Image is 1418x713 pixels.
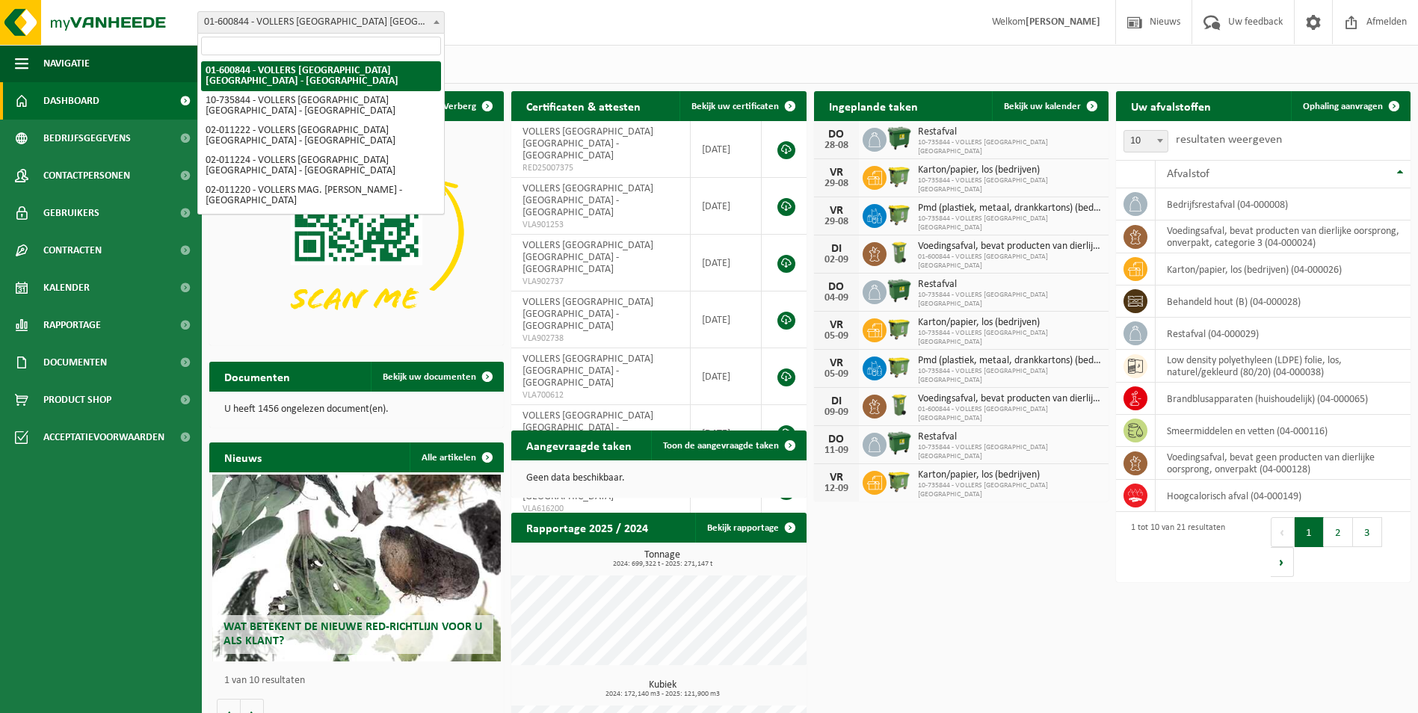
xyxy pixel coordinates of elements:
span: VOLLERS [GEOGRAPHIC_DATA] [GEOGRAPHIC_DATA] - [GEOGRAPHIC_DATA] [522,297,653,332]
span: 01-600844 - VOLLERS BELGIUM NV - ANTWERPEN [197,11,445,34]
h2: Rapportage 2025 / 2024 [511,513,663,542]
h2: Uw afvalstoffen [1116,91,1226,120]
div: VR [821,205,851,217]
img: WB-1100-HPE-GN-50 [887,202,912,227]
span: Dashboard [43,82,99,120]
span: Karton/papier, los (bedrijven) [918,164,1101,176]
div: VR [821,357,851,369]
span: Karton/papier, los (bedrijven) [918,469,1101,481]
div: VR [821,472,851,484]
td: behandeld hout (B) (04-000028) [1156,285,1411,318]
span: 2024: 172,140 m3 - 2025: 121,900 m3 [519,691,806,698]
span: Toon de aangevraagde taken [663,441,779,451]
span: 10-735844 - VOLLERS [GEOGRAPHIC_DATA] [GEOGRAPHIC_DATA] [918,291,1101,309]
span: Wat betekent de nieuwe RED-richtlijn voor u als klant? [224,621,482,647]
div: DO [821,433,851,445]
span: Ophaling aanvragen [1303,102,1383,111]
span: Restafval [918,126,1101,138]
a: Bekijk uw certificaten [679,91,805,121]
span: VOLLERS [GEOGRAPHIC_DATA] [GEOGRAPHIC_DATA] - [GEOGRAPHIC_DATA] [522,410,653,445]
td: hoogcalorisch afval (04-000149) [1156,480,1411,512]
span: 10-735844 - VOLLERS [GEOGRAPHIC_DATA] [GEOGRAPHIC_DATA] [918,138,1101,156]
p: U heeft 1456 ongelezen document(en). [224,404,489,415]
a: Ophaling aanvragen [1291,91,1409,121]
a: Bekijk rapportage [695,513,805,543]
td: voedingsafval, bevat geen producten van dierlijke oorsprong, onverpakt (04-000128) [1156,447,1411,480]
button: Next [1271,547,1294,577]
span: RED25007375 [522,162,678,174]
img: WB-1100-HPE-GN-50 [887,316,912,342]
span: VOLLERS [GEOGRAPHIC_DATA] [GEOGRAPHIC_DATA] - [GEOGRAPHIC_DATA] [522,126,653,161]
li: 02-011220 - VOLLERS MAG. [PERSON_NAME] - [GEOGRAPHIC_DATA] [201,181,441,211]
h2: Ingeplande taken [814,91,933,120]
span: 2024: 699,322 t - 2025: 271,147 t [519,561,806,568]
td: brandblusapparaten (huishoudelijk) (04-000065) [1156,383,1411,415]
strong: [PERSON_NAME] [1026,16,1100,28]
img: WB-1100-HPE-GN-50 [887,469,912,494]
div: VR [821,167,851,179]
img: WB-1100-HPE-GN-04 [887,126,912,151]
div: DI [821,243,851,255]
span: Karton/papier, los (bedrijven) [918,317,1101,329]
td: [DATE] [691,348,762,405]
p: 1 van 10 resultaten [224,676,496,686]
a: Wat betekent de nieuwe RED-richtlijn voor u als klant? [212,475,501,661]
td: voedingsafval, bevat producten van dierlijke oorsprong, onverpakt, categorie 3 (04-000024) [1156,220,1411,253]
td: smeermiddelen en vetten (04-000116) [1156,415,1411,447]
span: Navigatie [43,45,90,82]
button: 1 [1295,517,1324,547]
span: Pmd (plastiek, metaal, drankkartons) (bedrijven) [918,355,1101,367]
span: Voedingsafval, bevat producten van dierlijke oorsprong, onverpakt, categorie 3 [918,393,1101,405]
td: bedrijfsrestafval (04-000008) [1156,188,1411,220]
span: 10-735844 - VOLLERS [GEOGRAPHIC_DATA] [GEOGRAPHIC_DATA] [918,481,1101,499]
td: restafval (04-000029) [1156,318,1411,350]
span: Kalender [43,269,90,306]
span: 10-735844 - VOLLERS [GEOGRAPHIC_DATA] [GEOGRAPHIC_DATA] [918,443,1101,461]
td: [DATE] [691,235,762,291]
img: WB-1100-HPE-GN-04 [887,278,912,303]
span: VLA700612 [522,389,678,401]
span: 10 [1123,130,1168,152]
span: Restafval [918,279,1101,291]
span: 01-600844 - VOLLERS [GEOGRAPHIC_DATA] [GEOGRAPHIC_DATA] [918,405,1101,423]
button: 2 [1324,517,1353,547]
span: Bedrijfsgegevens [43,120,131,157]
img: WB-1100-HPE-GN-50 [887,164,912,189]
span: Afvalstof [1167,168,1209,180]
h2: Aangevraagde taken [511,430,647,460]
span: 01-600844 - VOLLERS BELGIUM NV - ANTWERPEN [198,12,444,33]
span: Acceptatievoorwaarden [43,419,164,456]
span: 10 [1124,131,1168,152]
span: VOLLERS [GEOGRAPHIC_DATA] [GEOGRAPHIC_DATA] - [GEOGRAPHIC_DATA] [522,183,653,218]
span: VLA902738 [522,333,678,345]
h2: Documenten [209,362,305,391]
p: Geen data beschikbaar. [526,473,791,484]
span: 10-735844 - VOLLERS [GEOGRAPHIC_DATA] [GEOGRAPHIC_DATA] [918,367,1101,385]
div: 29-08 [821,217,851,227]
img: WB-1100-HPE-GN-50 [887,354,912,380]
span: 01-600844 - VOLLERS [GEOGRAPHIC_DATA] [GEOGRAPHIC_DATA] [918,253,1101,271]
li: 10-735844 - VOLLERS [GEOGRAPHIC_DATA] [GEOGRAPHIC_DATA] - [GEOGRAPHIC_DATA] [201,91,441,121]
span: 10-735844 - VOLLERS [GEOGRAPHIC_DATA] [GEOGRAPHIC_DATA] [918,176,1101,194]
li: 02-011224 - VOLLERS [GEOGRAPHIC_DATA] [GEOGRAPHIC_DATA] - [GEOGRAPHIC_DATA] [201,151,441,181]
td: karton/papier, los (bedrijven) (04-000026) [1156,253,1411,285]
div: 12-09 [821,484,851,494]
div: VR [821,319,851,331]
div: 09-09 [821,407,851,418]
span: Rapportage [43,306,101,344]
span: Voedingsafval, bevat producten van dierlijke oorsprong, onverpakt, categorie 3 [918,241,1101,253]
td: [DATE] [691,121,762,178]
div: 02-09 [821,255,851,265]
div: 11-09 [821,445,851,456]
span: VLA901253 [522,219,678,231]
label: resultaten weergeven [1176,134,1282,146]
span: Pmd (plastiek, metaal, drankkartons) (bedrijven) [918,203,1101,214]
div: 04-09 [821,293,851,303]
td: low density polyethyleen (LDPE) folie, los, naturel/gekleurd (80/20) (04-000038) [1156,350,1411,383]
div: DO [821,281,851,293]
img: Download de VHEPlus App [209,121,504,342]
div: 28-08 [821,141,851,151]
span: Restafval [918,431,1101,443]
span: VOLLERS [GEOGRAPHIC_DATA] [GEOGRAPHIC_DATA] - [GEOGRAPHIC_DATA] [522,240,653,275]
div: 05-09 [821,331,851,342]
